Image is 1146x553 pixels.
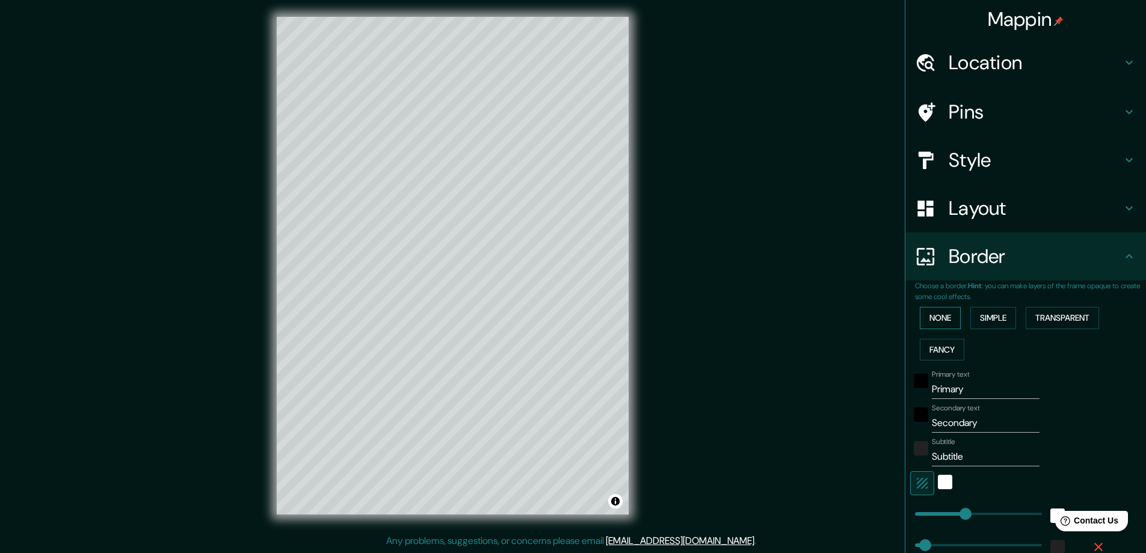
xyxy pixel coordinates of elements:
label: Primary text [932,369,969,380]
h4: Border [949,244,1122,268]
h4: Style [949,148,1122,172]
div: . [756,534,758,548]
label: Subtitle [932,437,955,447]
p: Any problems, suggestions, or concerns please email . [386,534,756,548]
iframe: Help widget launcher [1039,506,1133,540]
div: Pins [905,88,1146,136]
label: Secondary text [932,403,980,413]
div: Border [905,232,1146,280]
h4: Pins [949,100,1122,124]
h4: Layout [949,196,1122,220]
div: Location [905,39,1146,87]
img: pin-icon.png [1054,16,1064,26]
a: [EMAIL_ADDRESS][DOMAIN_NAME] [606,534,754,547]
button: white [938,475,952,489]
button: Transparent [1026,307,1099,329]
button: Simple [970,307,1016,329]
div: . [758,534,760,548]
p: Choose a border. : you can make layers of the frame opaque to create some cool effects. [915,280,1146,302]
div: Style [905,136,1146,184]
h4: Location [949,51,1122,75]
h4: Mappin [988,7,1064,31]
div: Layout [905,184,1146,232]
button: Toggle attribution [608,494,623,508]
button: black [914,374,928,388]
button: color-222222 [914,441,928,456]
button: black [914,407,928,422]
b: Hint [968,281,982,291]
button: Fancy [920,339,964,361]
button: None [920,307,961,329]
